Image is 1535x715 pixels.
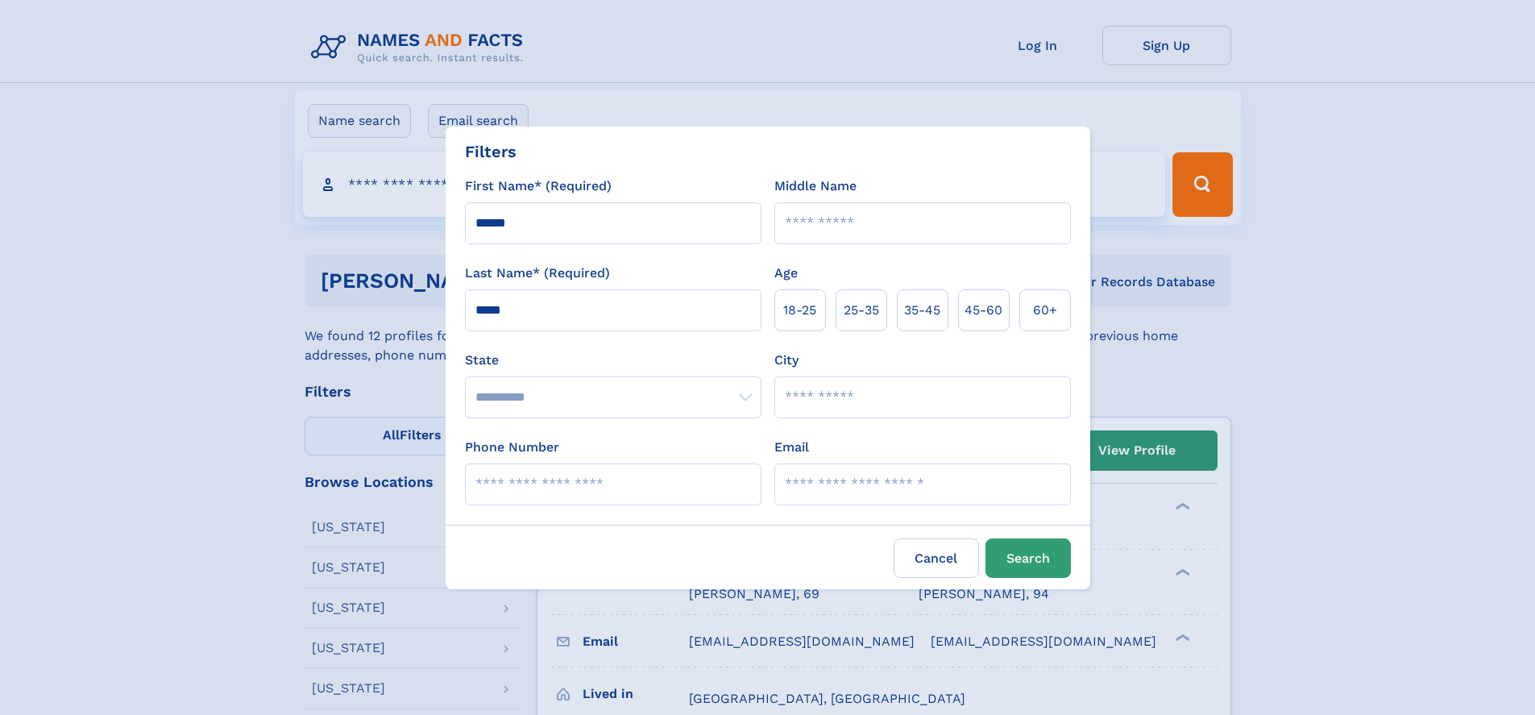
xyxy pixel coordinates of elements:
label: Last Name* (Required) [465,264,610,283]
span: 60+ [1033,301,1057,320]
button: Search [985,538,1071,578]
label: Phone Number [465,438,559,457]
span: 35‑45 [904,301,940,320]
label: City [774,351,799,370]
div: Filters [465,139,517,164]
label: Email [774,438,809,457]
span: 45‑60 [965,301,1002,320]
label: Middle Name [774,177,857,196]
span: 18‑25 [783,301,816,320]
label: State [465,351,761,370]
label: Age [774,264,798,283]
label: Cancel [894,538,979,578]
span: 25‑35 [844,301,879,320]
label: First Name* (Required) [465,177,612,196]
